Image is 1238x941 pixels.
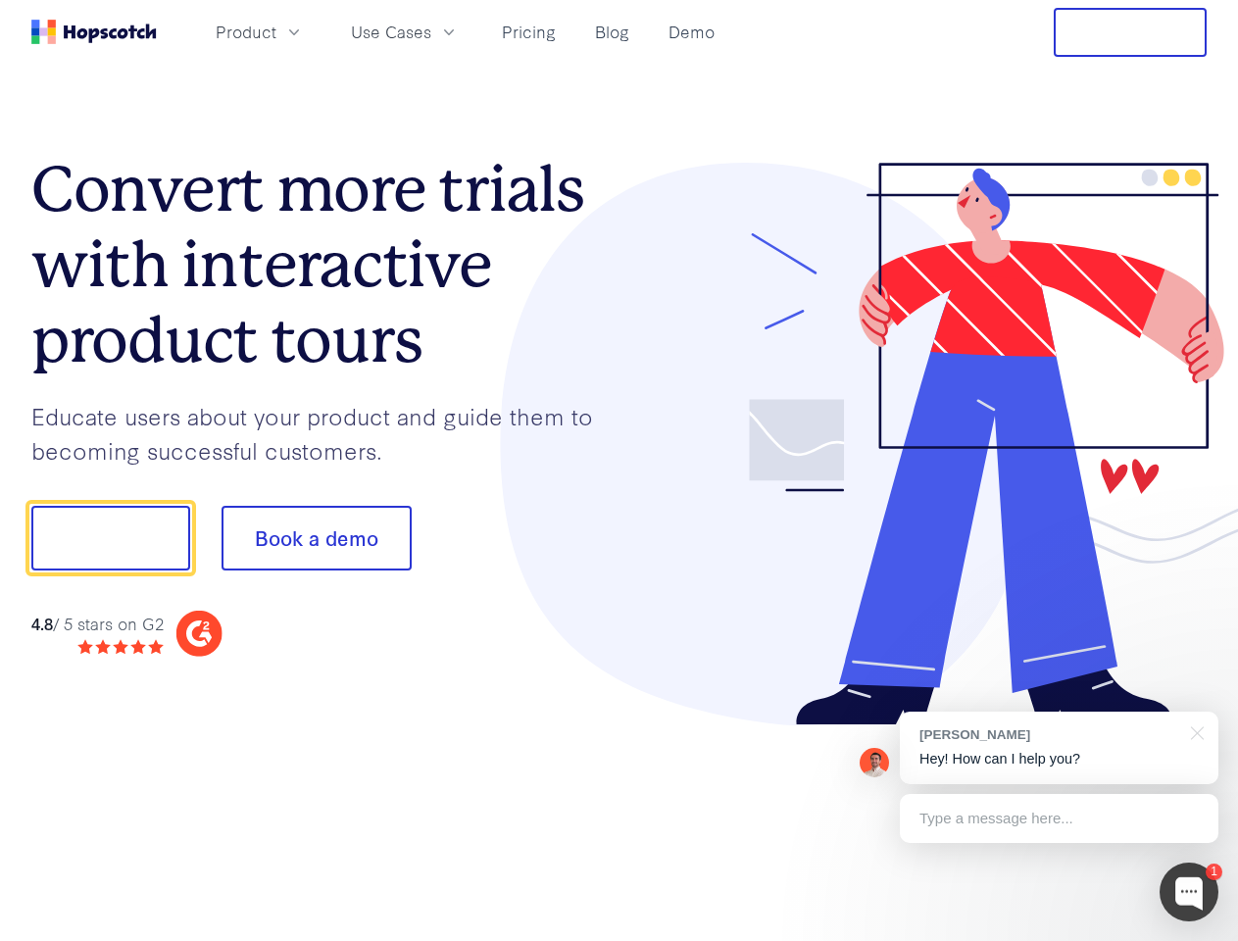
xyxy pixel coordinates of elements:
span: Use Cases [351,20,431,44]
p: Hey! How can I help you? [919,749,1199,769]
div: [PERSON_NAME] [919,725,1179,744]
a: Blog [587,16,637,48]
div: Type a message here... [900,794,1218,843]
button: Book a demo [222,506,412,570]
img: Mark Spera [860,748,889,777]
a: Demo [661,16,722,48]
button: Use Cases [339,16,470,48]
a: Pricing [494,16,564,48]
h1: Convert more trials with interactive product tours [31,152,619,377]
div: 1 [1206,864,1222,880]
button: Free Trial [1054,8,1207,57]
a: Home [31,20,157,44]
p: Educate users about your product and guide them to becoming successful customers. [31,399,619,467]
button: Show me! [31,506,190,570]
strong: 4.8 [31,612,53,634]
button: Product [204,16,316,48]
span: Product [216,20,276,44]
div: / 5 stars on G2 [31,612,164,636]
